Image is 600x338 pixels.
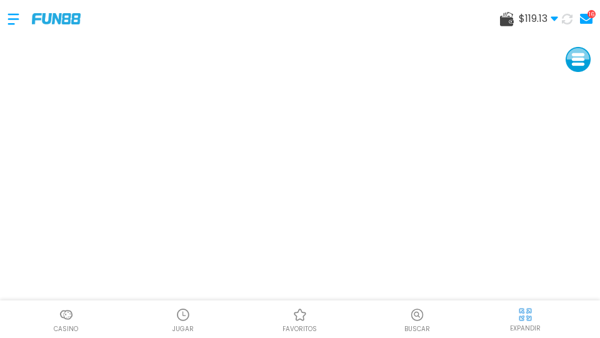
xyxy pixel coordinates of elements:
p: Buscar [404,324,430,334]
img: hide [517,307,533,322]
button: Buscar [359,305,476,334]
div: 16 [587,10,596,18]
img: Casino Favoritos [292,307,307,322]
img: Casino Jugar [176,307,191,322]
p: JUGAR [172,324,194,334]
p: EXPANDIR [510,324,541,333]
a: 16 [576,10,592,28]
img: Company Logo [32,13,81,24]
p: favoritos [282,324,317,334]
a: Casino JugarCasino JugarJUGAR [124,305,241,334]
p: Casino [54,324,78,334]
img: Casino [59,307,74,322]
a: CasinoCasinoCasino [7,305,124,334]
a: Casino FavoritosCasino Favoritosfavoritos [241,305,358,334]
span: $ 119.13 [519,11,558,26]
